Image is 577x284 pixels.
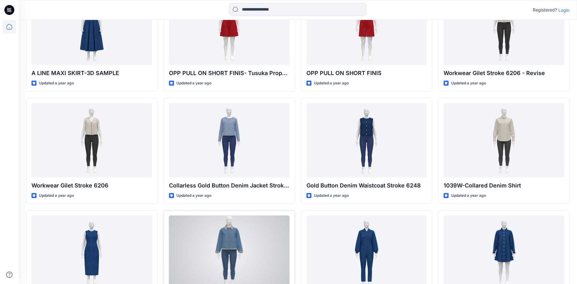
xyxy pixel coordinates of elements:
a: 1039W-Collared Denim Shirt [444,103,564,177]
p: Updated a year ago [451,192,486,199]
p: Updated a year ago [39,80,74,87]
p: Updated a year ago [451,80,486,87]
p: Updated a year ago [314,80,349,87]
p: Updated a year ago [176,192,211,199]
p: Workwear Gilet Stroke 6206 [31,181,152,190]
a: Gold Button Denim Waistcoat Stroke 6248 [306,103,427,177]
p: OPP PULL ON SHORT FINIS- Tusuka Proposal [169,69,290,78]
p: 1039W-Collared Denim Shirt [444,181,564,190]
p: OPP PULL ON SHORT FINIS [306,69,427,78]
p: Updated a year ago [314,192,349,199]
p: Login [558,7,570,13]
a: Workwear Gilet Stroke 6206 [31,103,152,177]
p: Collarless Gold Button Denim Jacket Stroke 6246 [169,181,290,190]
p: Registered? [533,6,557,14]
p: A LINE MAXI SKIRT-3D SAMPLE [31,69,152,78]
a: Collarless Gold Button Denim Jacket Stroke 6246 [169,103,290,177]
p: Workwear Gilet Stroke 6206 - Revise [444,69,564,78]
p: Gold Button Denim Waistcoat Stroke 6248 [306,181,427,190]
p: Updated a year ago [176,80,211,87]
p: Updated a year ago [39,192,74,199]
